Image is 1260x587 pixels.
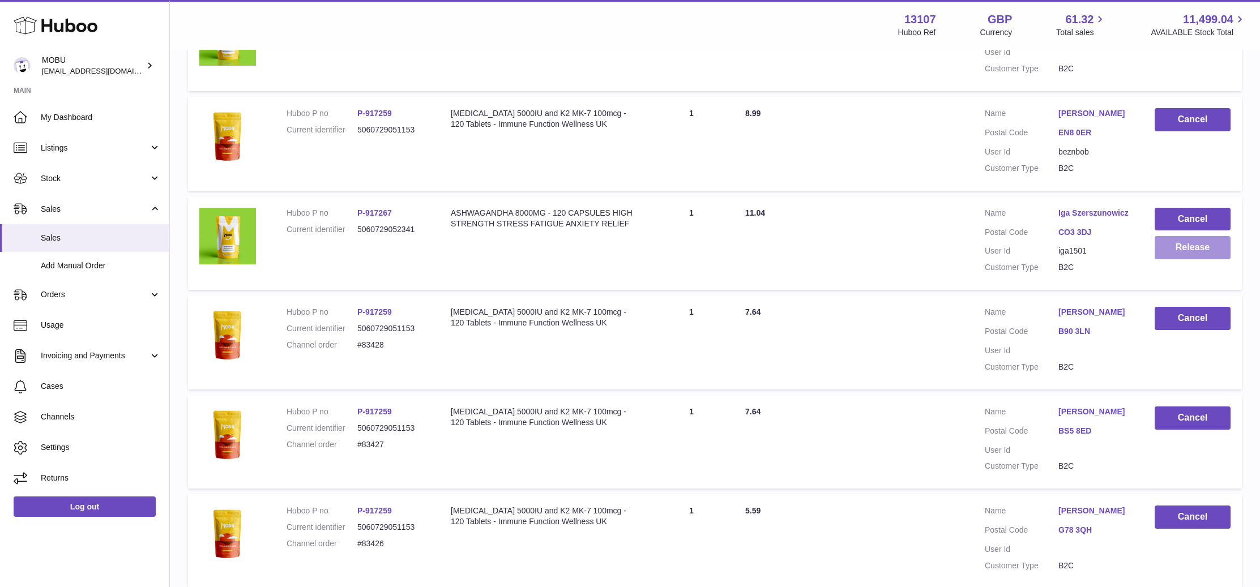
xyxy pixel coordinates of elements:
[1058,307,1132,318] a: [PERSON_NAME]
[451,406,638,428] div: [MEDICAL_DATA] 5000IU and K2 MK-7 100mcg - 120 Tablets - Immune Function Wellness UK
[1058,208,1132,218] a: Iga Szerszunowicz
[1058,406,1132,417] a: [PERSON_NAME]
[1058,426,1132,436] a: BS5 8ED
[898,27,936,38] div: Huboo Ref
[985,127,1058,141] dt: Postal Code
[287,505,357,516] dt: Huboo P no
[199,406,256,463] img: $_57.PNG
[41,473,161,483] span: Returns
[451,307,638,328] div: [MEDICAL_DATA] 5000IU and K2 MK-7 100mcg - 120 Tablets - Immune Function Wellness UK
[1155,208,1231,231] button: Cancel
[985,426,1058,439] dt: Postal Code
[41,412,161,422] span: Channels
[649,395,734,489] td: 1
[41,143,149,153] span: Listings
[1155,505,1231,529] button: Cancel
[41,112,161,123] span: My Dashboard
[287,323,357,334] dt: Current identifier
[985,461,1058,472] dt: Customer Type
[1058,362,1132,372] dd: B2C
[357,109,392,118] a: P-917259
[357,522,428,533] dd: 5060729051153
[1058,525,1132,535] a: G78 3QH
[745,109,761,118] span: 8.99
[357,307,392,316] a: P-917259
[287,423,357,434] dt: Current identifier
[1065,12,1094,27] span: 61.32
[980,27,1013,38] div: Currency
[1058,63,1132,74] dd: B2C
[41,381,161,392] span: Cases
[14,57,31,74] img: mo@mobu.co.uk
[357,323,428,334] dd: 5060729051153
[985,560,1058,571] dt: Customer Type
[41,260,161,271] span: Add Manual Order
[1056,12,1107,38] a: 61.32 Total sales
[985,345,1058,356] dt: User Id
[1058,227,1132,238] a: CO3 3DJ
[1058,246,1132,256] dd: iga1501
[1155,236,1231,259] button: Release
[357,208,392,217] a: P-917267
[1151,27,1246,38] span: AVAILABLE Stock Total
[41,173,149,184] span: Stock
[649,97,734,191] td: 1
[41,289,149,300] span: Orders
[357,340,428,350] dd: #83428
[985,406,1058,420] dt: Name
[985,525,1058,538] dt: Postal Code
[985,246,1058,256] dt: User Id
[287,406,357,417] dt: Huboo P no
[1058,127,1132,138] a: EN8 0ER
[41,204,149,215] span: Sales
[985,147,1058,157] dt: User Id
[745,208,765,217] span: 11.04
[199,108,256,165] img: $_57.PNG
[42,55,144,76] div: MOBU
[357,538,428,549] dd: #83426
[287,307,357,318] dt: Huboo P no
[287,224,357,235] dt: Current identifier
[649,196,734,290] td: 1
[357,506,392,515] a: P-917259
[1056,27,1107,38] span: Total sales
[1155,307,1231,330] button: Cancel
[985,505,1058,519] dt: Name
[287,439,357,450] dt: Channel order
[985,208,1058,221] dt: Name
[199,505,256,562] img: $_57.PNG
[451,505,638,527] div: [MEDICAL_DATA] 5000IU and K2 MK-7 100mcg - 120 Tablets - Immune Function Wellness UK
[985,108,1058,122] dt: Name
[41,350,149,361] span: Invoicing and Payments
[1183,12,1233,27] span: 11,499.04
[1058,560,1132,571] dd: B2C
[985,47,1058,58] dt: User Id
[287,522,357,533] dt: Current identifier
[451,208,638,229] div: ASHWAGANDHA 8000MG - 120 CAPSULES HIGH STRENGTH STRESS FATIGUE ANXIETY RELIEF
[985,544,1058,555] dt: User Id
[199,208,256,264] img: $_57.PNG
[1058,461,1132,472] dd: B2C
[1058,147,1132,157] dd: beznbob
[357,224,428,235] dd: 5060729052341
[985,445,1058,456] dt: User Id
[1155,108,1231,131] button: Cancel
[357,423,428,434] dd: 5060729051153
[287,108,357,119] dt: Huboo P no
[1155,406,1231,430] button: Cancel
[41,233,161,243] span: Sales
[988,12,1012,27] strong: GBP
[41,320,161,331] span: Usage
[287,538,357,549] dt: Channel order
[904,12,936,27] strong: 13107
[357,125,428,135] dd: 5060729051153
[745,407,761,416] span: 7.64
[41,442,161,453] span: Settings
[1058,163,1132,174] dd: B2C
[1058,108,1132,119] a: [PERSON_NAME]
[985,63,1058,74] dt: Customer Type
[287,125,357,135] dt: Current identifier
[451,108,638,130] div: [MEDICAL_DATA] 5000IU and K2 MK-7 100mcg - 120 Tablets - Immune Function Wellness UK
[649,295,734,389] td: 1
[14,496,156,517] a: Log out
